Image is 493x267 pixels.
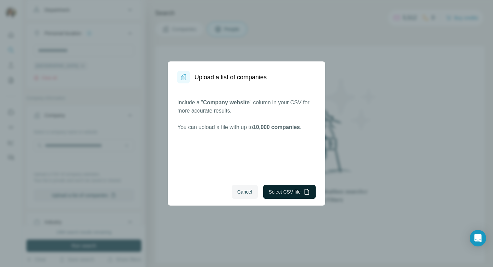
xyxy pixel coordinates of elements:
h1: Upload a list of companies [194,72,267,82]
button: Cancel [232,185,258,199]
p: You can upload a file with up to . [177,123,316,131]
div: Open Intercom Messenger [470,230,486,246]
span: 10,000 companies [253,124,300,130]
span: Company website [203,100,250,105]
span: Cancel [237,188,252,195]
p: Include a " " column in your CSV for more accurate results. [177,98,316,115]
button: Select CSV file [263,185,316,199]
